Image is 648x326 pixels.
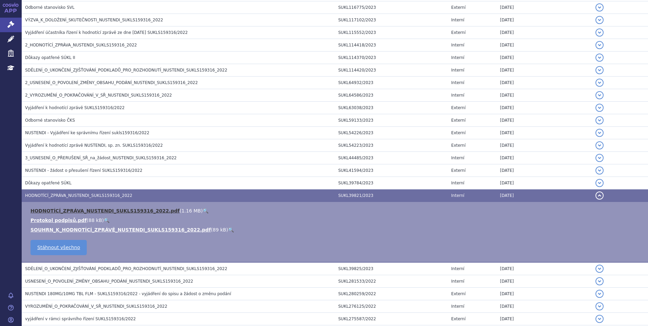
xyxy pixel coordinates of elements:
[497,26,592,39] td: [DATE]
[181,208,201,213] span: 1.16 MB
[595,179,604,187] button: detail
[497,89,592,102] td: [DATE]
[25,43,137,47] span: 2_HODNOTÍCÍ_ZPRÁVA_NUSTENDI_SUKLS159316_2022
[25,5,75,10] span: Odborné stanovisko SVL
[451,68,464,73] span: Interní
[497,77,592,89] td: [DATE]
[451,156,464,160] span: Interní
[451,105,465,110] span: Externí
[595,3,604,12] button: detail
[451,317,465,321] span: Externí
[451,266,464,271] span: Interní
[25,168,142,173] span: NUSTENDI - žádost o přesušení řízení SUKLS159316/2022
[88,218,102,223] span: 88 kB
[497,189,592,202] td: [DATE]
[25,118,75,123] span: Odborné stanovisko ČKS
[497,64,592,77] td: [DATE]
[595,277,604,285] button: detail
[25,105,125,110] span: Vyjádření k hodnotící zprávě SUKLS159316/2022
[31,207,641,214] li: ( )
[497,152,592,164] td: [DATE]
[335,164,448,177] td: SUKL41594/2023
[451,181,464,185] span: Interní
[25,156,177,160] span: 3_USNESENÍ_O_PŘERUŠENÍ_SŘ_na_žádost_NUSTENDI_SUKLS159316_2022
[25,68,227,73] span: SDĚLENÍ_O_UKONČENÍ_ZJIŠŤOVÁNÍ_PODKLADŮ_PRO_ROZHODNUTÍ_NUSTENDI_SUKLS159316_2022
[451,43,464,47] span: Interní
[451,30,465,35] span: Externí
[25,93,172,98] span: 2_VYROZUMĚNÍ_O_POKRAČOVÁNÍ_V_SŘ_NUSTENDI_SUKLS159316_2022
[212,227,226,232] span: 89 kB
[335,275,448,288] td: SUKL281533/2022
[451,168,465,173] span: Externí
[497,288,592,300] td: [DATE]
[451,18,464,22] span: Interní
[25,55,75,60] span: Důkazy opatřené SÚKL II
[595,154,604,162] button: detail
[451,55,464,60] span: Interní
[335,14,448,26] td: SUKL117102/2023
[203,208,208,213] a: 🔍
[335,127,448,139] td: SUKL54226/2023
[497,300,592,313] td: [DATE]
[335,152,448,164] td: SUKL44485/2023
[497,139,592,152] td: [DATE]
[595,104,604,112] button: detail
[595,16,604,24] button: detail
[497,164,592,177] td: [DATE]
[31,218,87,223] a: Protokol podpisů.pdf
[497,313,592,325] td: [DATE]
[335,77,448,89] td: SUKL64932/2023
[25,317,136,321] span: vyjádření v rámci správního řízení SUKLS159316/2022
[25,304,167,309] span: VYROZUMĚNÍ_O_POKRAČOVÁNÍ_V_SŘ_NUSTENDI_SUKLS159316_2022
[451,291,465,296] span: Externí
[335,262,448,275] td: SUKL39825/2023
[25,143,163,148] span: Vyjádření k hodnotící zprávě NUSTENDI, sp. zn. SUKLS159316/2022
[104,218,109,223] a: 🔍
[497,1,592,14] td: [DATE]
[335,102,448,114] td: SUKL63038/2023
[595,141,604,149] button: detail
[595,166,604,175] button: detail
[335,139,448,152] td: SUKL54223/2023
[595,191,604,200] button: detail
[335,1,448,14] td: SUKL116775/2023
[595,129,604,137] button: detail
[335,64,448,77] td: SUKL114420/2023
[335,313,448,325] td: SUKL275587/2022
[31,208,180,213] a: HODNOTÍCÍ_ZPRÁVA_NUSTENDI_SUKLS159316_2022.pdf
[595,28,604,37] button: detail
[25,80,198,85] span: 2_USNESENÍ_O_POVOLENÍ_ZMĚNY_OBSAHU_PODÁNÍ_NUSTENDI_SUKLS159316_2022
[497,39,592,52] td: [DATE]
[335,114,448,127] td: SUKL59133/2023
[31,217,641,224] li: ( )
[335,189,448,202] td: SUKL39821/2023
[25,266,227,271] span: SDĚLENÍ_O_UKONČENÍ_ZJIŠŤOVÁNÍ_PODKLADŮ_PRO_ROZHODNUTÍ_NUSTENDI_SUKLS159316_2022
[451,5,465,10] span: Externí
[595,54,604,62] button: detail
[31,240,87,255] a: Stáhnout všechno
[335,288,448,300] td: SUKL280259/2022
[451,279,464,284] span: Interní
[25,30,188,35] span: Vyjádření účastníka řízení k hodnotící zprávě ze dne 12. 5. 2023 SUKLS159316/2022
[595,79,604,87] button: detail
[497,275,592,288] td: [DATE]
[595,41,604,49] button: detail
[25,193,132,198] span: HODNOTÍCÍ_ZPRÁVA_NUSTENDI_SUKLS159316_2022
[595,302,604,310] button: detail
[451,304,464,309] span: Interní
[497,114,592,127] td: [DATE]
[25,130,149,135] span: NUSTENDI - Vyjádření ke správnímu řízení sukls159316/2022
[497,127,592,139] td: [DATE]
[595,315,604,323] button: detail
[497,177,592,189] td: [DATE]
[497,52,592,64] td: [DATE]
[595,265,604,273] button: detail
[451,118,465,123] span: Externí
[595,66,604,74] button: detail
[25,291,231,296] span: NUSTENDI 180MG/10MG TBL FLM - SUKLS159316/2022 - vyjádření do spisu a žádost o změnu podání
[335,39,448,52] td: SUKL114418/2023
[335,89,448,102] td: SUKL64586/2023
[497,262,592,275] td: [DATE]
[497,14,592,26] td: [DATE]
[451,93,464,98] span: Interní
